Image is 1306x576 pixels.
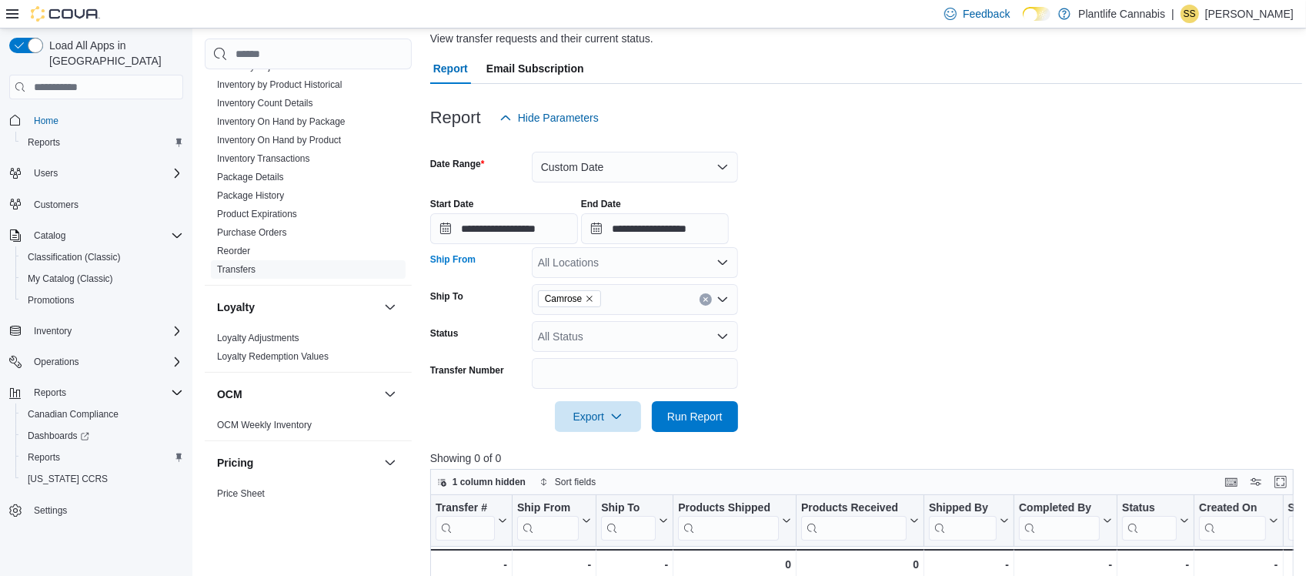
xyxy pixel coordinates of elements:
[28,294,75,306] span: Promotions
[28,501,73,520] a: Settings
[3,499,189,521] button: Settings
[22,248,127,266] a: Classification (Classic)
[1184,5,1196,23] span: SS
[217,387,378,402] button: OCM
[435,555,507,574] div: -
[217,171,284,183] span: Package Details
[436,501,507,541] button: Transfer #
[22,291,183,310] span: Promotions
[1199,501,1265,516] div: Created On
[3,320,189,342] button: Inventory
[28,430,89,442] span: Dashboards
[430,327,459,340] label: Status
[1271,473,1290,491] button: Enter fullscreen
[430,158,485,170] label: Date Range
[1122,555,1189,574] div: -
[15,447,189,468] button: Reports
[667,409,723,424] span: Run Report
[431,473,532,491] button: 1 column hidden
[801,501,907,516] div: Products Received
[28,164,183,183] span: Users
[430,364,504,377] label: Transfer Number
[28,110,183,129] span: Home
[217,455,253,471] h3: Pricing
[430,253,476,266] label: Ship From
[217,189,284,202] span: Package History
[1078,5,1165,23] p: Plantlife Cannabis
[22,291,81,310] a: Promotions
[22,133,66,152] a: Reports
[28,322,183,340] span: Inventory
[601,501,656,541] div: Ship To
[1222,473,1241,491] button: Keyboard shortcuts
[555,401,641,432] button: Export
[3,193,189,216] button: Customers
[217,79,342,90] a: Inventory by Product Historical
[517,501,591,541] button: Ship From
[28,353,85,371] button: Operations
[217,387,242,402] h3: OCM
[217,263,256,276] span: Transfers
[517,501,579,541] div: Ship From
[1019,501,1100,516] div: Completed By
[1019,501,1100,541] div: Completed By
[217,333,299,343] a: Loyalty Adjustments
[217,209,297,219] a: Product Expirations
[217,97,313,109] span: Inventory Count Details
[678,501,779,516] div: Products Shipped
[1247,473,1265,491] button: Display options
[28,226,72,245] button: Catalog
[217,116,346,127] a: Inventory On Hand by Package
[28,353,183,371] span: Operations
[217,300,255,315] h3: Loyalty
[217,420,312,430] a: OCM Weekly Inventory
[205,416,412,440] div: OCM
[205,484,412,509] div: Pricing
[436,501,495,516] div: Transfer #
[801,501,907,541] div: Products Received
[532,152,738,183] button: Custom Date
[963,6,1010,22] span: Feedback
[28,273,113,285] span: My Catalog (Classic)
[581,198,621,210] label: End Date
[34,356,79,368] span: Operations
[22,427,95,445] a: Dashboards
[22,270,183,288] span: My Catalog (Classic)
[22,427,183,445] span: Dashboards
[217,153,310,164] a: Inventory Transactions
[15,290,189,311] button: Promotions
[430,109,481,127] h3: Report
[533,473,602,491] button: Sort fields
[22,405,183,424] span: Canadian Compliance
[430,31,653,47] div: View transfer requests and their current status.
[217,79,342,91] span: Inventory by Product Historical
[22,248,183,266] span: Classification (Classic)
[217,172,284,183] a: Package Details
[1205,5,1294,23] p: [PERSON_NAME]
[22,448,66,467] a: Reports
[34,199,78,211] span: Customers
[15,468,189,490] button: [US_STATE] CCRS
[545,291,583,306] span: Camrose
[436,501,495,541] div: Transfer Url
[430,198,474,210] label: Start Date
[28,473,108,485] span: [US_STATE] CCRS
[15,404,189,425] button: Canadian Compliance
[453,476,526,488] span: 1 column hidden
[217,245,250,257] span: Reorder
[217,152,310,165] span: Inventory Transactions
[28,136,60,149] span: Reports
[929,555,1009,574] div: -
[801,501,919,541] button: Products Received
[1199,555,1278,574] div: -
[381,298,399,316] button: Loyalty
[205,57,412,285] div: Inventory
[217,98,313,109] a: Inventory Count Details
[1181,5,1199,23] div: Sarah Swensrude
[205,329,412,372] div: Loyalty
[217,246,250,256] a: Reorder
[538,290,602,307] span: Camrose
[28,164,64,183] button: Users
[28,322,78,340] button: Inventory
[28,408,119,420] span: Canadian Compliance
